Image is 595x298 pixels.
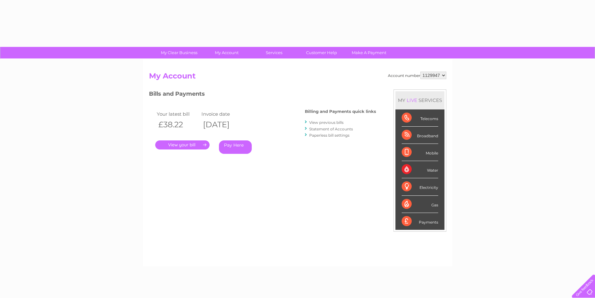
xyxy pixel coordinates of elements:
h4: Billing and Payments quick links [305,109,376,114]
a: Customer Help [296,47,347,58]
div: Mobile [402,144,438,161]
h2: My Account [149,72,446,83]
div: Broadband [402,127,438,144]
a: Make A Payment [343,47,395,58]
div: MY SERVICES [395,91,444,109]
div: Water [402,161,438,178]
td: Invoice date [200,110,245,118]
a: Services [248,47,300,58]
a: Statement of Accounts [309,127,353,131]
th: £38.22 [155,118,200,131]
a: . [155,140,210,149]
div: Payments [402,213,438,230]
a: My Account [201,47,252,58]
a: View previous bills [309,120,344,125]
div: Electricity [402,178,438,195]
a: My Clear Business [153,47,205,58]
div: Gas [402,196,438,213]
a: Paperless bill settings [309,133,350,138]
div: Account number [388,72,446,79]
h3: Bills and Payments [149,89,376,100]
div: Telecoms [402,109,438,127]
div: LIVE [405,97,419,103]
td: Your latest bill [155,110,200,118]
a: Pay Here [219,140,252,154]
th: [DATE] [200,118,245,131]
